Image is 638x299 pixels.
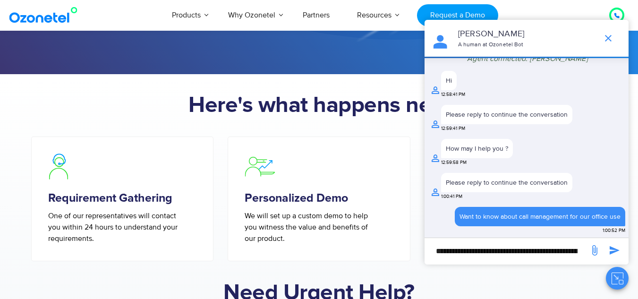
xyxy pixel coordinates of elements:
span: 1:00:52 PM [603,227,625,234]
span: 1:00:41 PM [441,193,462,200]
h5: Requirement Gathering [48,191,197,205]
p: A human at Ozonetel Bot [458,41,594,49]
span: end chat or minimize [599,29,618,48]
span: Agent connected: [PERSON_NAME] [467,54,588,63]
span: send message [605,241,624,260]
span: send message [585,241,604,260]
div: Please reply to continue the conversation [446,178,568,188]
button: Close chat [606,267,629,290]
span: 12:58:41 PM [441,91,465,98]
a: Request a Demo [417,4,498,26]
p: One of our representatives will contact you within 24 hours to understand your requirements. [48,210,197,244]
h5: Personalized Demo [245,191,393,205]
div: Please reply to continue the conversation [446,110,568,120]
span: 12:59:41 PM [441,125,465,132]
div: How may I help you ? [446,144,508,154]
h2: Here's what happens next [24,92,614,119]
p: We will set up a custom demo to help you witness the value and benefits of our product. [245,210,393,244]
div: Hi [446,76,452,85]
p: [PERSON_NAME] [458,28,594,41]
div: Want to know about call management for our office use [459,212,621,222]
div: new-msg-input [429,243,584,260]
span: 12:59:58 PM [441,159,467,166]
